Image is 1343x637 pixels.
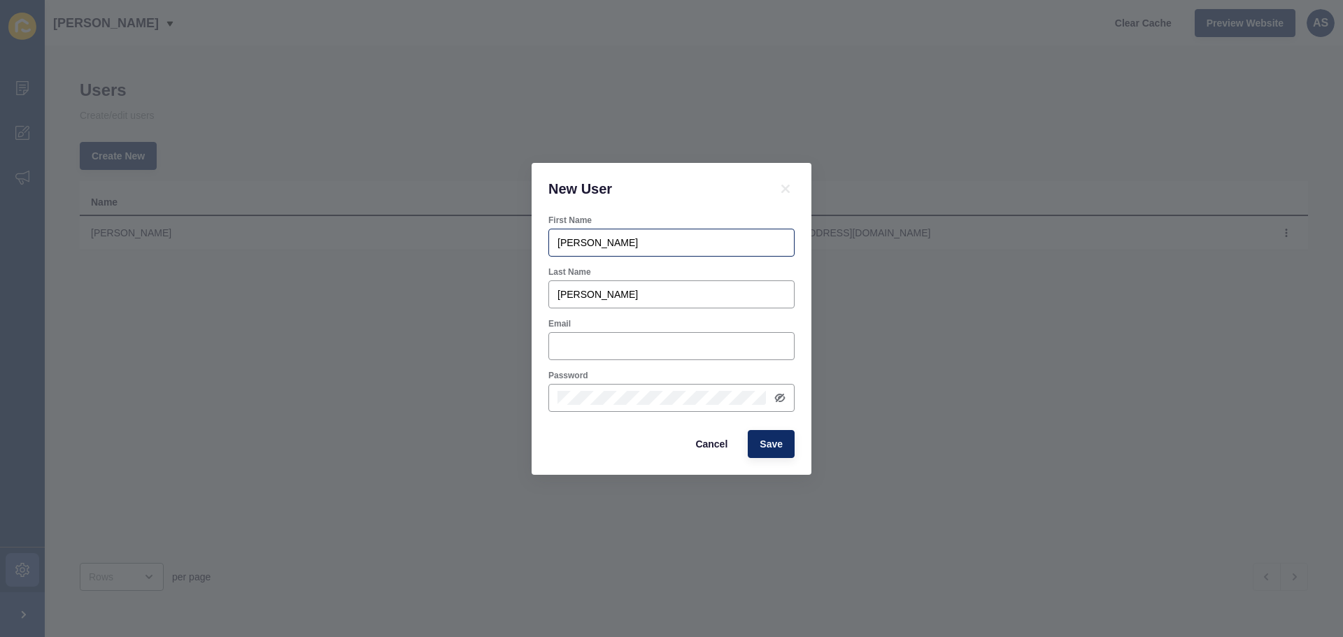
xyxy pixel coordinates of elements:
h1: New User [548,180,760,198]
button: Save [748,430,795,458]
span: Save [760,437,783,451]
button: Cancel [683,430,739,458]
label: Email [548,318,571,329]
label: Password [548,370,588,381]
label: Last Name [548,266,591,278]
label: First Name [548,215,592,226]
span: Cancel [695,437,727,451]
